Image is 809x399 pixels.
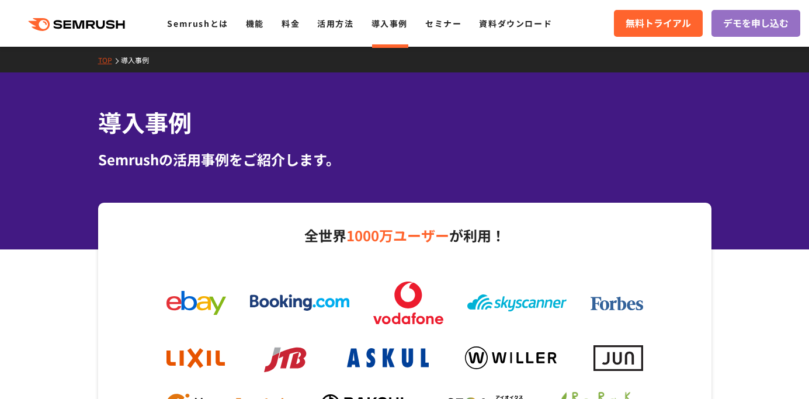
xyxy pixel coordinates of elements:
span: デモを申し込む [723,16,789,31]
img: booking [250,294,349,311]
a: TOP [98,55,121,65]
a: Semrushとは [167,18,228,29]
a: 活用方法 [317,18,353,29]
img: jtb [261,342,311,375]
a: 料金 [282,18,300,29]
span: 1000万ユーザー [346,225,449,245]
h1: 導入事例 [98,105,711,140]
img: willer [465,346,557,369]
a: 導入事例 [371,18,408,29]
img: jun [593,345,643,370]
img: lixil [166,348,225,368]
a: デモを申し込む [711,10,800,37]
span: 無料トライアル [626,16,691,31]
div: Semrushの活用事例をご紹介します。 [98,149,711,170]
a: 導入事例 [121,55,158,65]
img: forbes [591,297,643,311]
a: セミナー [425,18,461,29]
img: askul [347,348,429,367]
a: 資料ダウンロード [479,18,552,29]
img: ebay [166,291,226,315]
a: 機能 [246,18,264,29]
img: skyscanner [467,294,567,311]
p: 全世界 が利用！ [155,223,655,248]
a: 無料トライアル [614,10,703,37]
img: vodafone [373,282,443,324]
